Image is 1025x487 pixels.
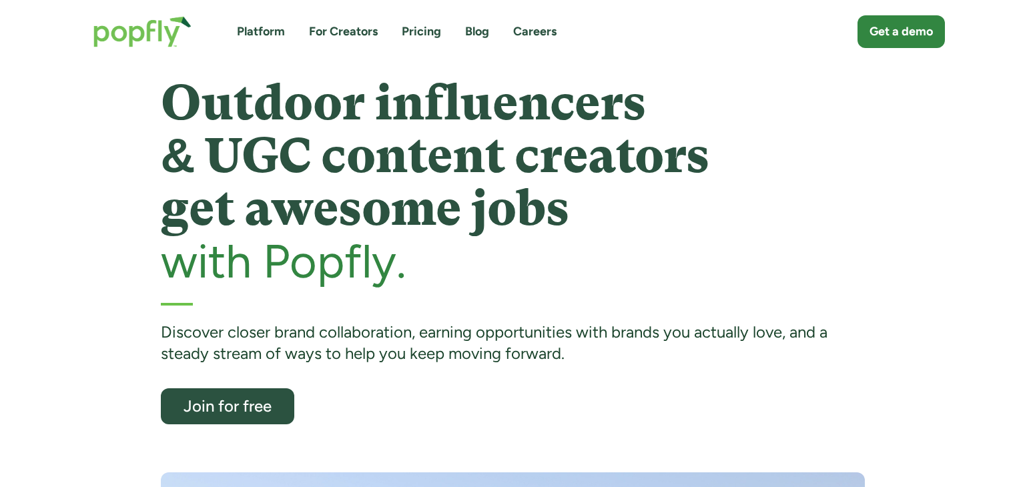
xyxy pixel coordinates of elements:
[309,23,378,40] a: For Creators
[161,388,294,424] a: Join for free
[237,23,285,40] a: Platform
[858,15,945,48] a: Get a demo
[161,77,865,235] h1: Outdoor influencers & UGC content creators get awesome jobs
[173,398,282,414] div: Join for free
[80,3,205,61] a: home
[402,23,441,40] a: Pricing
[870,23,933,40] div: Get a demo
[465,23,489,40] a: Blog
[161,235,865,287] h2: with Popfly.
[161,322,865,365] div: Discover closer brand collaboration, earning opportunities with brands you actually love, and a s...
[513,23,557,40] a: Careers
